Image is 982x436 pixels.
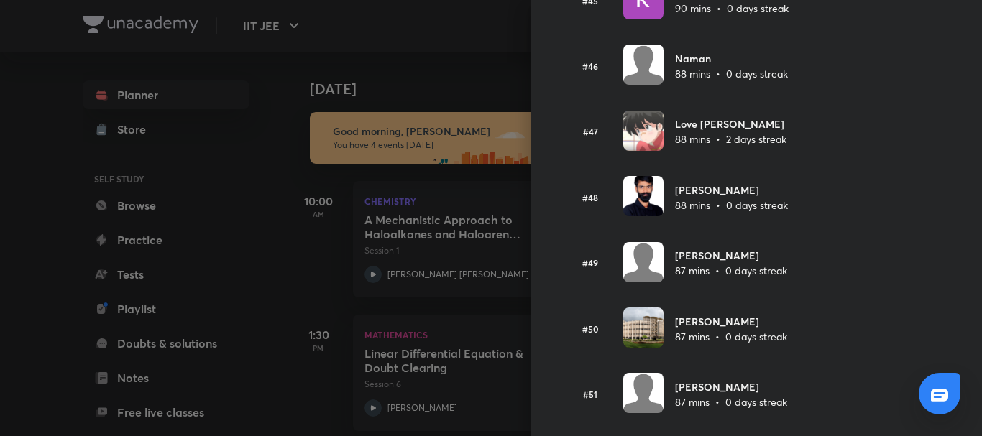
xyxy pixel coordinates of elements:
h6: [PERSON_NAME] [675,182,788,198]
img: Avatar [623,176,664,216]
h6: Naman [675,51,788,66]
img: Avatar [623,307,664,348]
p: 88 mins • 0 days streak [675,66,788,81]
p: 90 mins • 0 days streak [675,1,791,16]
img: Avatar [623,242,664,282]
p: 88 mins • 0 days streak [675,198,788,213]
p: 88 mins • 2 days streak [675,131,786,147]
h6: #50 [566,323,615,335]
h6: Love [PERSON_NAME] [675,116,786,131]
h6: #49 [566,256,615,269]
h6: #48 [566,191,615,204]
h6: [PERSON_NAME] [675,248,787,263]
h6: #47 [566,125,615,138]
p: 87 mins • 0 days streak [675,263,787,278]
p: 87 mins • 0 days streak [675,329,787,344]
h6: #51 [566,388,615,401]
h6: [PERSON_NAME] [675,314,787,329]
img: Avatar [623,45,664,85]
img: Avatar [623,111,664,151]
p: 87 mins • 0 days streak [675,394,787,409]
img: Avatar [623,373,664,413]
h6: [PERSON_NAME] [675,379,787,394]
h6: #46 [566,60,615,73]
